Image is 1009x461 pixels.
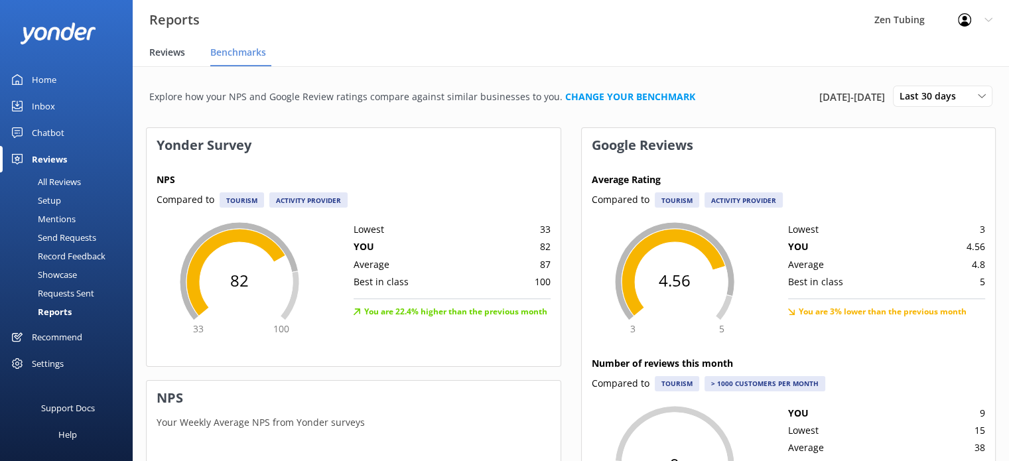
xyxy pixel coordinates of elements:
[32,350,64,377] div: Settings
[147,381,193,415] h3: NPS
[364,306,547,317] p: You are 22.4% higher than the previous month
[8,302,133,321] a: Reports
[980,406,985,421] p: 9
[149,46,185,59] span: Reviews
[8,228,96,247] div: Send Requests
[582,128,703,163] h3: Google Reviews
[540,222,551,237] p: 33
[8,172,81,191] div: All Reviews
[535,275,551,289] p: 100
[157,172,551,187] h4: NPS
[967,239,985,254] p: 4.56
[8,247,105,265] div: Record Feedback
[705,192,783,207] div: Activity Provider
[149,90,695,104] p: Explore how your NPS and Google Review ratings compare against similar businesses to you.
[8,265,133,284] a: Showcase
[975,440,985,455] p: 38
[58,421,77,448] div: Help
[157,192,214,207] p: Compared to
[8,191,61,210] div: Setup
[354,240,374,253] b: YOU
[8,247,133,265] a: Record Feedback
[788,257,824,272] p: Average
[592,172,986,187] h4: Average Rating
[32,93,55,119] div: Inbox
[819,89,885,105] span: [DATE] - [DATE]
[32,119,64,146] div: Chatbot
[8,210,76,228] div: Mentions
[32,66,56,93] div: Home
[147,415,561,430] p: Your Weekly Average NPS from Yonder surveys
[980,275,985,289] p: 5
[147,128,261,163] h3: Yonder Survey
[8,172,133,191] a: All Reviews
[269,192,348,207] div: Activity Provider
[788,407,809,419] b: YOU
[900,89,964,103] span: Last 30 days
[788,440,824,455] p: Average
[799,306,967,317] p: You are 3% lower than the previous month
[8,302,72,321] div: Reports
[354,257,389,272] p: Average
[8,284,133,302] a: Requests Sent
[149,9,200,31] h3: Reports
[705,376,825,391] div: > 1000 customers per month
[20,23,96,44] img: yonder-white-logo.png
[8,210,133,228] a: Mentions
[655,192,699,207] div: Tourism
[592,376,649,391] p: Compared to
[540,239,551,254] p: 82
[565,90,695,103] a: CHANGE YOUR BENCHMARK
[8,265,77,284] div: Showcase
[354,275,409,289] p: Best in class
[540,257,551,272] p: 87
[788,240,809,253] b: YOU
[41,395,95,421] div: Support Docs
[788,423,819,438] p: Lowest
[220,192,264,207] div: Tourism
[354,222,384,237] p: Lowest
[210,46,266,59] span: Benchmarks
[972,257,985,272] p: 4.8
[32,324,82,350] div: Recommend
[980,222,985,237] p: 3
[32,146,67,172] div: Reviews
[8,191,133,210] a: Setup
[788,222,819,237] p: Lowest
[655,376,699,391] div: Tourism
[592,192,649,207] p: Compared to
[8,284,94,302] div: Requests Sent
[8,228,133,247] a: Send Requests
[975,423,985,438] p: 15
[788,275,843,289] p: Best in class
[592,356,986,371] h4: Number of reviews this month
